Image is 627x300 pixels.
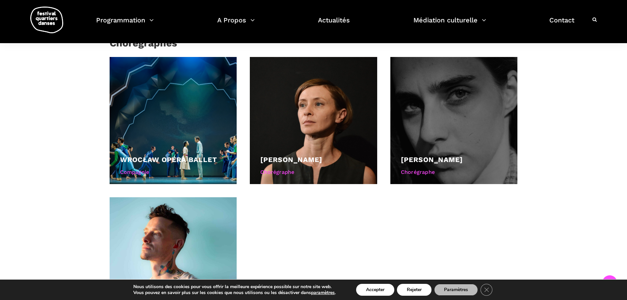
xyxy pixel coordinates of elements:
[120,155,217,164] a: Wrocław Opéra Ballet
[217,14,255,34] a: A Propos
[110,37,177,54] h3: Chorégraphes
[133,284,336,290] p: Nous utilisons des cookies pour vous offrir la meilleure expérience possible sur notre site web.
[120,168,226,177] div: Compagnie
[30,7,63,33] img: logo-fqd-med
[413,14,486,34] a: Médiation culturelle
[318,14,350,34] a: Actualités
[481,284,492,296] button: Close GDPR Cookie Banner
[133,290,336,296] p: Vous pouvez en savoir plus sur les cookies que nous utilisons ou les désactiver dans .
[549,14,574,34] a: Contact
[397,284,431,296] button: Rejeter
[434,284,478,296] button: Paramètres
[260,155,322,164] a: [PERSON_NAME]
[401,155,463,164] a: [PERSON_NAME]
[260,168,367,177] div: Chorégraphe
[401,168,507,177] div: Chorégraphe
[356,284,394,296] button: Accepter
[311,290,335,296] button: paramètres
[96,14,154,34] a: Programmation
